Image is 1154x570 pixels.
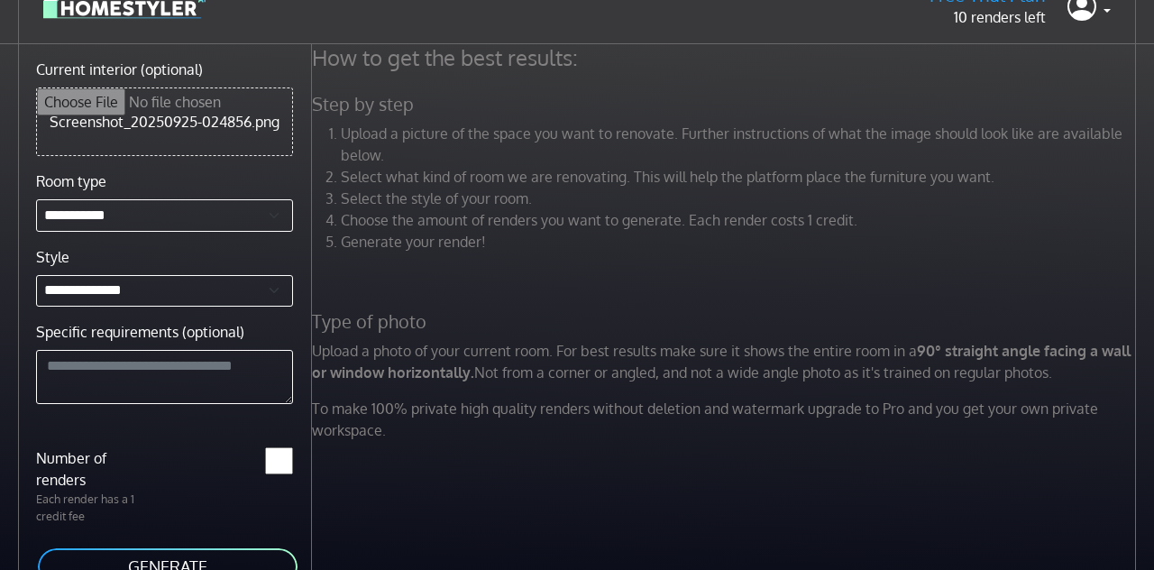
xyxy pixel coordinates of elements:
strong: 90° straight angle facing a wall or window horizontally. [312,342,1131,382]
label: Current interior (optional) [36,59,203,80]
p: Each render has a 1 credit fee [25,491,164,525]
h4: How to get the best results: [301,44,1151,71]
p: Upload a photo of your current room. For best results make sure it shows the entire room in a Not... [301,340,1151,383]
p: To make 100% private high quality renders without deletion and watermark upgrade to Pro and you g... [301,398,1151,441]
h5: Step by step [301,93,1151,115]
p: 10 renders left [930,6,1046,28]
label: Style [36,246,69,268]
label: Number of renders [25,447,164,491]
h5: Type of photo [301,310,1151,333]
li: Generate your render! [341,231,1140,253]
label: Specific requirements (optional) [36,321,244,343]
li: Select what kind of room we are renovating. This will help the platform place the furniture you w... [341,166,1140,188]
li: Select the style of your room. [341,188,1140,209]
li: Choose the amount of renders you want to generate. Each render costs 1 credit. [341,209,1140,231]
label: Room type [36,170,106,192]
li: Upload a picture of the space you want to renovate. Further instructions of what the image should... [341,123,1140,166]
